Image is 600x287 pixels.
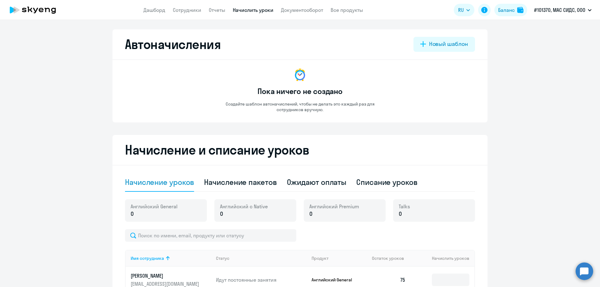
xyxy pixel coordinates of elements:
p: Идут постоянные занятия [216,276,307,283]
input: Поиск по имени, email, продукту или статусу [125,229,296,242]
img: no-data [292,67,307,82]
span: Остаток уроков [372,255,404,261]
div: Статус [216,255,229,261]
h2: Начисление и списание уроков [125,142,475,157]
div: Ожидают оплаты [287,177,347,187]
span: Английский General [131,203,177,210]
div: Списание уроков [356,177,417,187]
a: Документооборот [281,7,323,13]
div: Новый шаблон [429,40,468,48]
div: Остаток уроков [372,255,411,261]
a: Сотрудники [173,7,201,13]
th: Начислить уроков [411,250,474,267]
h2: Автоначисления [125,37,221,52]
p: #101370, МАС СИДС, ООО [534,6,585,14]
div: Имя сотрудника [131,255,164,261]
a: Отчеты [209,7,225,13]
img: balance [517,7,523,13]
div: Баланс [498,6,515,14]
a: Дашборд [143,7,165,13]
p: Английский General [312,277,358,283]
div: Продукт [312,255,367,261]
p: Создайте шаблон автоначислений, чтобы не делать это каждый раз для сотрудников вручную. [212,101,387,112]
span: 0 [309,210,312,218]
a: Начислить уроки [233,7,273,13]
p: [PERSON_NAME] [131,272,201,279]
div: Продукт [312,255,328,261]
div: Начисление пакетов [204,177,277,187]
span: 0 [220,210,223,218]
span: 0 [399,210,402,218]
div: Статус [216,255,307,261]
span: 0 [131,210,134,218]
span: RU [458,6,464,14]
span: Talks [399,203,410,210]
span: Английский Premium [309,203,359,210]
div: Начисление уроков [125,177,194,187]
button: Балансbalance [494,4,527,16]
a: Все продукты [331,7,363,13]
button: Новый шаблон [413,37,475,52]
button: RU [454,4,474,16]
span: Английский с Native [220,203,268,210]
h3: Пока ничего не создано [257,86,342,96]
div: Имя сотрудника [131,255,211,261]
button: #101370, МАС СИДС, ООО [531,2,595,17]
